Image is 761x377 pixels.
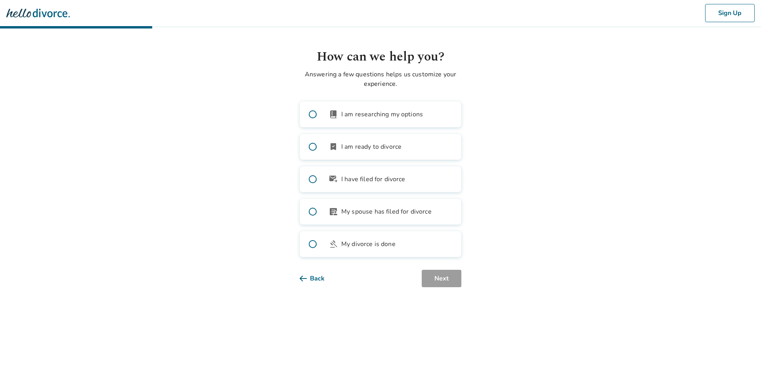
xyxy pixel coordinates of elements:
[300,270,337,287] button: Back
[341,142,402,152] span: I am ready to divorce
[341,174,405,184] span: I have filed for divorce
[341,110,423,119] span: I am researching my options
[329,110,338,119] span: book_2
[705,4,755,22] button: Sign Up
[329,239,338,249] span: gavel
[300,70,461,89] p: Answering a few questions helps us customize your experience.
[341,207,432,216] span: My spouse has filed for divorce
[329,142,338,152] span: bookmark_check
[6,5,70,21] img: Hello Divorce Logo
[422,270,461,287] button: Next
[300,47,461,66] h1: How can we help you?
[341,239,396,249] span: My divorce is done
[329,207,338,216] span: article_person
[329,174,338,184] span: outgoing_mail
